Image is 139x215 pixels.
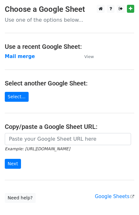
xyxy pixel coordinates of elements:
a: Select... [5,92,29,102]
h3: Choose a Google Sheet [5,5,134,14]
h4: Select another Google Sheet: [5,79,134,87]
h4: Copy/paste a Google Sheet URL: [5,123,134,130]
h4: Use a recent Google Sheet: [5,43,134,50]
a: Need help? [5,193,36,203]
small: View [84,54,94,59]
a: View [78,54,94,59]
input: Next [5,159,21,169]
small: Example: [URL][DOMAIN_NAME] [5,146,70,151]
a: Google Sheets [95,194,134,199]
input: Paste your Google Sheet URL here [5,133,131,145]
p: Use one of the options below... [5,17,134,23]
a: Mail merge [5,54,35,59]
